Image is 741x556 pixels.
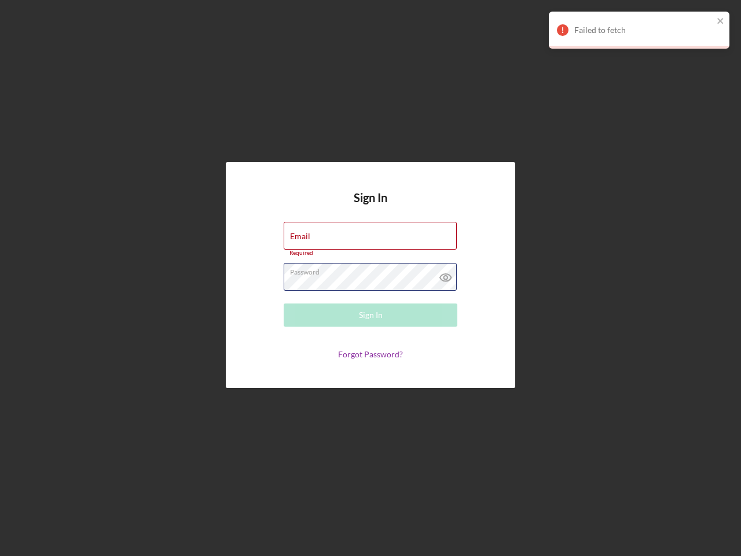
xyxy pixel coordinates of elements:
button: close [717,16,725,27]
button: Sign In [284,303,457,327]
h4: Sign In [354,191,387,222]
label: Email [290,232,310,241]
label: Password [290,264,457,276]
div: Required [284,250,457,257]
a: Forgot Password? [338,349,403,359]
div: Failed to fetch [574,25,713,35]
div: Sign In [359,303,383,327]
